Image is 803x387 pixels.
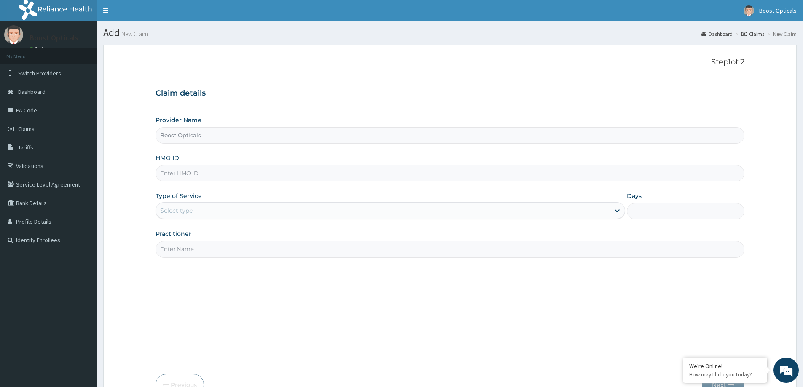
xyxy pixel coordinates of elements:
[18,69,61,77] span: Switch Providers
[156,58,744,67] p: Step 1 of 2
[759,7,797,14] span: Boost Opticals
[30,34,78,42] p: Boost Opticals
[689,362,761,370] div: We're Online!
[103,27,797,38] h1: Add
[156,116,201,124] label: Provider Name
[156,165,744,181] input: Enter HMO ID
[120,31,148,37] small: New Claim
[156,230,191,238] label: Practitioner
[156,154,179,162] label: HMO ID
[30,46,50,52] a: Online
[18,125,35,133] span: Claims
[689,371,761,378] p: How may I help you today?
[18,144,33,151] span: Tariffs
[156,241,744,257] input: Enter Name
[18,88,46,96] span: Dashboard
[765,30,797,37] li: New Claim
[160,206,193,215] div: Select type
[741,30,764,37] a: Claims
[701,30,733,37] a: Dashboard
[156,192,202,200] label: Type of Service
[156,89,744,98] h3: Claim details
[4,25,23,44] img: User Image
[744,5,754,16] img: User Image
[627,192,642,200] label: Days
